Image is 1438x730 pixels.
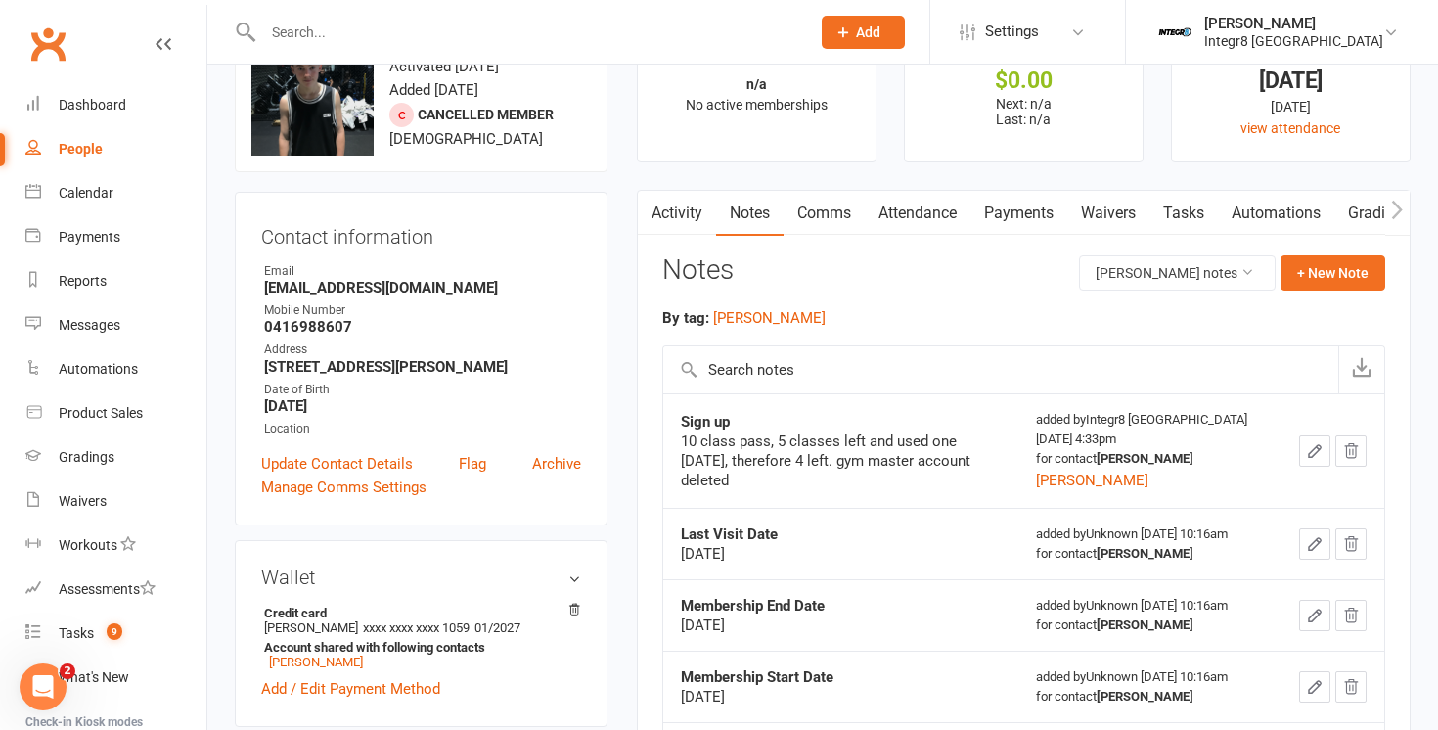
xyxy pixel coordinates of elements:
[25,391,206,435] a: Product Sales
[681,616,1002,635] div: [DATE]
[25,127,206,171] a: People
[261,677,440,701] a: Add / Edit Payment Method
[1036,449,1264,469] div: for contact
[107,623,122,640] span: 9
[1240,120,1340,136] a: view attendance
[261,603,581,672] li: [PERSON_NAME]
[681,668,833,686] strong: Membership Start Date
[681,597,825,615] strong: Membership End Date
[20,663,67,710] iframe: Intercom live chat
[261,452,413,476] a: Update Contact Details
[264,279,581,297] strong: [EMAIL_ADDRESS][DOMAIN_NAME]
[970,191,1067,236] a: Payments
[856,24,880,40] span: Add
[389,81,478,99] time: Added [DATE]
[59,449,114,465] div: Gradings
[59,141,103,157] div: People
[1036,544,1264,564] div: for contact
[459,452,486,476] a: Flag
[25,303,206,347] a: Messages
[681,432,1002,490] div: 10 class pass, 5 classes left and used one [DATE], therefore 4 left. gym master account deleted
[474,620,520,635] span: 01/2027
[662,255,734,291] h3: Notes
[985,10,1039,54] span: Settings
[681,544,1002,564] div: [DATE]
[1097,617,1193,632] strong: [PERSON_NAME]
[59,493,107,509] div: Waivers
[59,273,107,289] div: Reports
[264,381,581,399] div: Date of Birth
[1097,689,1193,704] strong: [PERSON_NAME]
[1281,255,1385,291] button: + New Note
[59,537,117,553] div: Workouts
[1155,13,1194,52] img: thumb_image1744022220.png
[264,420,581,438] div: Location
[363,620,470,635] span: xxxx xxxx xxxx 1059
[25,524,206,568] a: Workouts
[264,262,581,281] div: Email
[1149,191,1218,236] a: Tasks
[25,656,206,700] a: What's New
[257,19,796,46] input: Search...
[1190,96,1392,117] div: [DATE]
[532,452,581,476] a: Archive
[264,397,581,415] strong: [DATE]
[662,309,709,327] strong: By tag:
[261,567,581,588] h3: Wallet
[1067,191,1149,236] a: Waivers
[1097,451,1193,466] strong: [PERSON_NAME]
[713,306,826,330] button: [PERSON_NAME]
[59,317,120,333] div: Messages
[59,229,120,245] div: Payments
[261,476,427,499] a: Manage Comms Settings
[264,358,581,376] strong: [STREET_ADDRESS][PERSON_NAME]
[264,640,571,655] strong: Account shared with following contacts
[716,191,784,236] a: Notes
[1036,469,1148,492] button: [PERSON_NAME]
[1036,667,1264,707] div: added by Unknown [DATE] 10:16am
[1204,32,1383,50] div: Integr8 [GEOGRAPHIC_DATA]
[251,33,374,156] img: image1745912118.png
[25,83,206,127] a: Dashboard
[25,479,206,524] a: Waivers
[25,171,206,215] a: Calendar
[25,568,206,612] a: Assessments
[922,96,1125,127] p: Next: n/a Last: n/a
[663,346,1338,393] input: Search notes
[59,185,113,201] div: Calendar
[865,191,970,236] a: Attendance
[418,107,554,122] span: Cancelled member
[264,301,581,320] div: Mobile Number
[746,76,767,92] strong: n/a
[922,70,1125,91] div: $0.00
[389,130,543,148] span: [DEMOGRAPHIC_DATA]
[1036,687,1264,707] div: for contact
[1036,525,1264,564] div: added by Unknown [DATE] 10:16am
[25,612,206,656] a: Tasks 9
[25,347,206,391] a: Automations
[264,606,571,620] strong: Credit card
[59,405,143,421] div: Product Sales
[784,191,865,236] a: Comms
[59,361,138,377] div: Automations
[681,413,730,431] strong: Sign up
[59,669,129,685] div: What's New
[59,581,156,597] div: Assessments
[60,663,75,679] span: 2
[686,97,828,113] span: No active memberships
[1190,70,1392,91] div: [DATE]
[25,435,206,479] a: Gradings
[681,687,1002,707] div: [DATE]
[25,215,206,259] a: Payments
[1036,410,1264,492] div: added by Integr8 [GEOGRAPHIC_DATA] [DATE] 4:33pm
[1218,191,1334,236] a: Automations
[1079,255,1276,291] button: [PERSON_NAME] notes
[25,259,206,303] a: Reports
[23,20,72,68] a: Clubworx
[1204,15,1383,32] div: [PERSON_NAME]
[681,525,778,543] strong: Last Visit Date
[261,218,581,248] h3: Contact information
[1036,616,1264,635] div: for contact
[1097,546,1193,561] strong: [PERSON_NAME]
[269,655,363,669] a: [PERSON_NAME]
